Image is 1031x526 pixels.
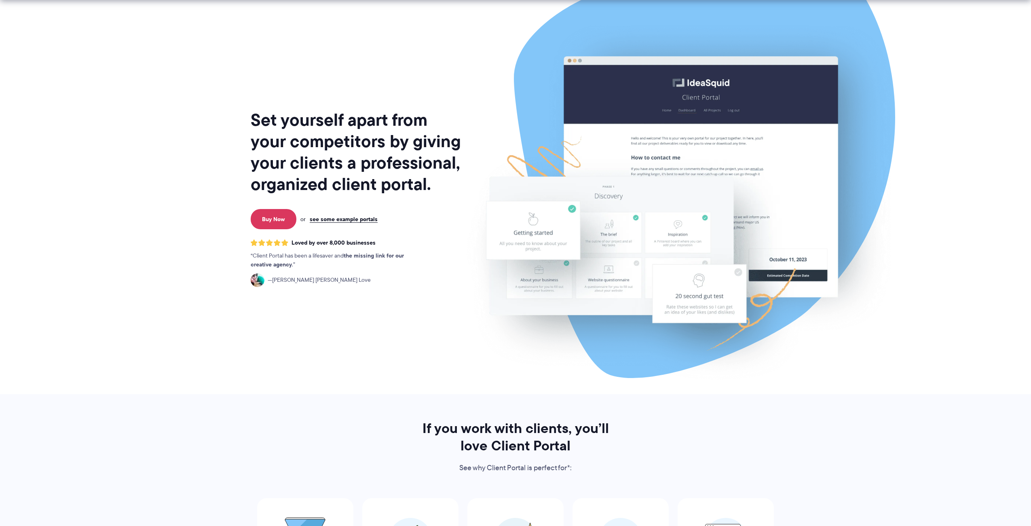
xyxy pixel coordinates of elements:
[251,251,404,269] strong: the missing link for our creative agency
[411,420,620,454] h2: If you work with clients, you’ll love Client Portal
[251,109,463,195] h1: Set yourself apart from your competitors by giving your clients a professional, organized client ...
[251,251,420,269] p: Client Portal has been a lifesaver and .
[292,239,376,246] span: Loved by over 8,000 businesses
[251,209,296,229] a: Buy Now
[300,215,306,223] span: or
[411,462,620,474] p: See why Client Portal is perfect for*:
[268,276,371,285] span: [PERSON_NAME] [PERSON_NAME] Love
[310,215,378,223] a: see some example portals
